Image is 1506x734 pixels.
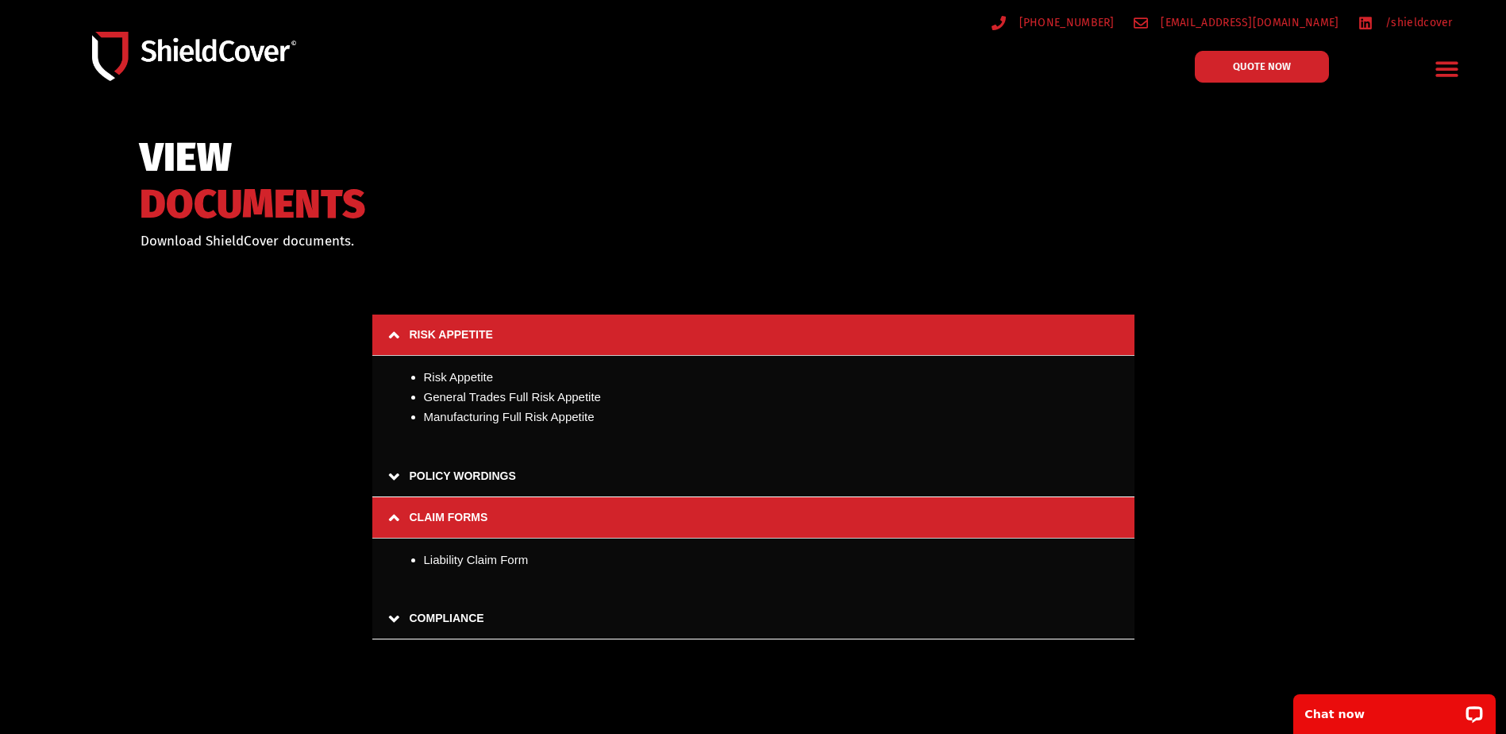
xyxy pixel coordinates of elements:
[1015,13,1115,33] span: [PHONE_NUMBER]
[1233,61,1291,71] span: QUOTE NOW
[424,410,595,423] a: Manufacturing Full Risk Appetite
[992,13,1115,33] a: [PHONE_NUMBER]
[141,231,733,252] p: Download ShieldCover documents.
[1195,51,1329,83] a: QUOTE NOW
[1134,13,1339,33] a: [EMAIL_ADDRESS][DOMAIN_NAME]
[92,32,296,82] img: Shield-Cover-Underwriting-Australia-logo-full
[1358,13,1453,33] a: /shieldcover
[372,598,1134,639] a: COMPLIANCE
[372,315,1134,356] a: RISK APPETITE
[140,141,365,174] span: VIEW
[424,370,494,384] a: Risk Appetite
[1381,13,1453,33] span: /shieldcover
[372,497,1134,539] a: CLAIM FORMS
[1157,13,1338,33] span: [EMAIL_ADDRESS][DOMAIN_NAME]
[1428,50,1466,87] div: Menu Toggle
[1283,684,1506,734] iframe: LiveChat chat widget
[424,553,529,566] a: Liability Claim Form
[372,456,1134,497] a: POLICY WORDINGS
[424,390,601,404] a: General Trades Full Risk Appetite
